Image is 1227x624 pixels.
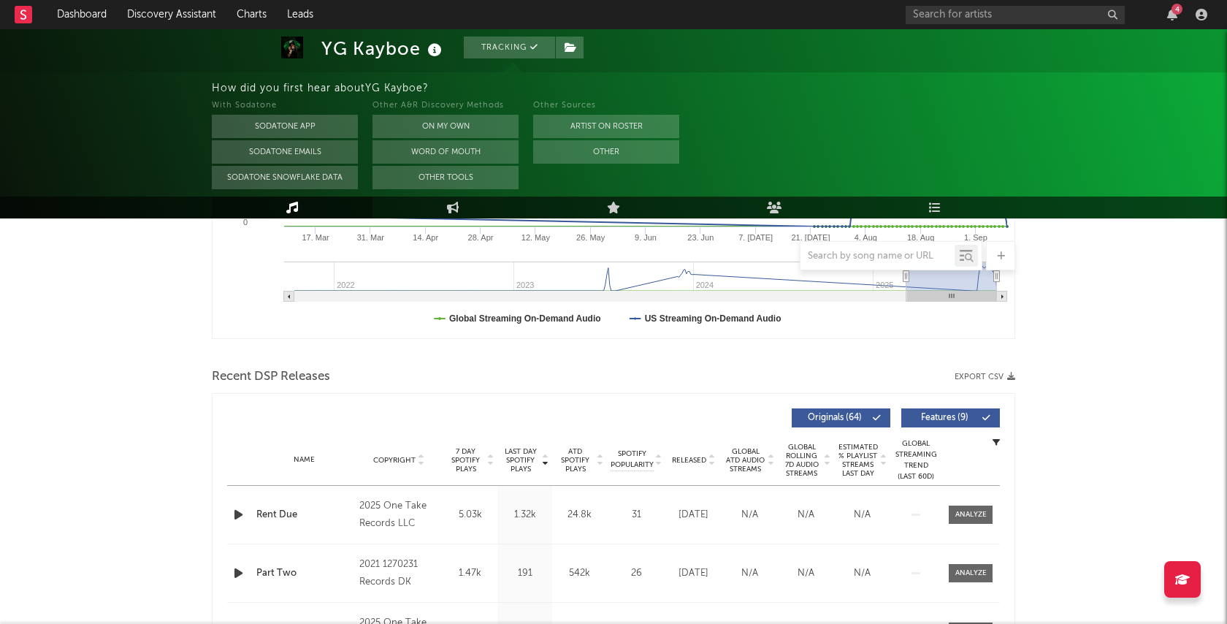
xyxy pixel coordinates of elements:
button: Sodatone Snowflake Data [212,166,358,189]
div: [DATE] [669,508,718,522]
div: 1.47k [446,566,494,581]
text: 7. [DATE] [738,233,773,242]
button: Other Tools [372,166,519,189]
div: N/A [725,566,774,581]
div: 31 [611,508,662,522]
text: 4. Aug [855,233,877,242]
button: Export CSV [955,373,1015,381]
div: Other A&R Discovery Methods [372,97,519,115]
a: Rent Due [256,508,352,522]
text: 14. Apr [413,233,438,242]
div: 191 [501,566,548,581]
text: US Streaming On-Demand Audio [645,313,781,324]
span: Estimated % Playlist Streams Last Day [838,443,878,478]
input: Search by song name or URL [800,251,955,262]
div: 5.03k [446,508,494,522]
div: [DATE] [669,566,718,581]
button: Originals(64) [792,408,890,427]
div: 2025 One Take Records LLC [359,498,439,533]
div: 24.8k [556,508,603,522]
button: Word Of Mouth [372,140,519,164]
a: Part Two [256,566,352,581]
input: Search for artists [906,6,1125,24]
div: Other Sources [533,97,679,115]
div: 2021 1270231 Records DK [359,556,439,591]
div: N/A [781,508,830,522]
span: Last Day Spotify Plays [501,447,540,473]
span: Originals ( 64 ) [801,414,868,422]
span: Global ATD Audio Streams [725,447,765,473]
text: 0 [243,218,248,227]
span: Released [672,456,706,465]
div: N/A [838,508,887,522]
text: 9. Jun [635,233,657,242]
text: 23. Jun [687,233,714,242]
button: Other [533,140,679,164]
text: 18. Aug [907,233,934,242]
div: Name [256,454,352,465]
div: 1.32k [501,508,548,522]
div: With Sodatone [212,97,358,115]
button: Artist on Roster [533,115,679,138]
button: On My Own [372,115,519,138]
div: N/A [725,508,774,522]
span: Recent DSP Releases [212,368,330,386]
div: 542k [556,566,603,581]
button: Tracking [464,37,555,58]
button: Features(9) [901,408,1000,427]
div: N/A [781,566,830,581]
text: 21. [DATE] [791,233,830,242]
span: Spotify Popularity [611,449,654,471]
div: 26 [611,566,662,581]
div: N/A [838,566,887,581]
div: Global Streaming Trend (Last 60D) [894,438,938,482]
span: Features ( 9 ) [911,414,978,422]
span: ATD Spotify Plays [556,447,595,473]
button: Sodatone App [212,115,358,138]
div: How did you first hear about YG Kayboe ? [212,80,1227,97]
div: YG Kayboe [321,37,446,61]
text: 26. May [576,233,605,242]
span: 7 Day Spotify Plays [446,447,485,473]
div: 4 [1171,4,1182,15]
text: 12. May [521,233,551,242]
text: 1. Sep [964,233,987,242]
span: Global Rolling 7D Audio Streams [781,443,822,478]
button: Sodatone Emails [212,140,358,164]
text: 28. Apr [468,233,494,242]
text: Global Streaming On-Demand Audio [449,313,601,324]
button: 4 [1167,9,1177,20]
text: 17. Mar [302,233,329,242]
text: 31. Mar [357,233,385,242]
span: Copyright [373,456,416,465]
